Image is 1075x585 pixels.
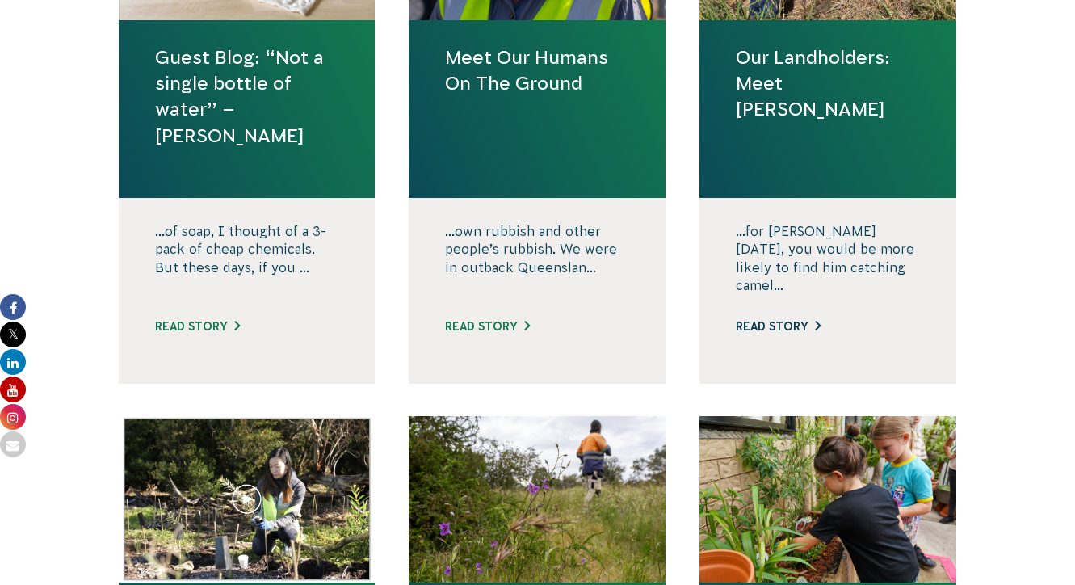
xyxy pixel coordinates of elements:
[445,222,629,303] p: ...own rubbish and other people’s rubbish. We were in outback Queenslan...
[155,222,339,303] p: ...of soap, I thought of a 3-pack of cheap chemicals. But these days, if you ...
[736,44,920,123] a: Our Landholders: Meet [PERSON_NAME]
[445,44,629,96] a: Meet Our Humans On The Ground
[736,222,920,303] p: ...for [PERSON_NAME] [DATE], you would be more likely to find him catching camel...
[736,320,821,333] a: Read story
[155,320,240,333] a: Read story
[155,44,339,149] a: Guest Blog: “Not a single bottle of water” – [PERSON_NAME]
[445,320,530,333] a: Read story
